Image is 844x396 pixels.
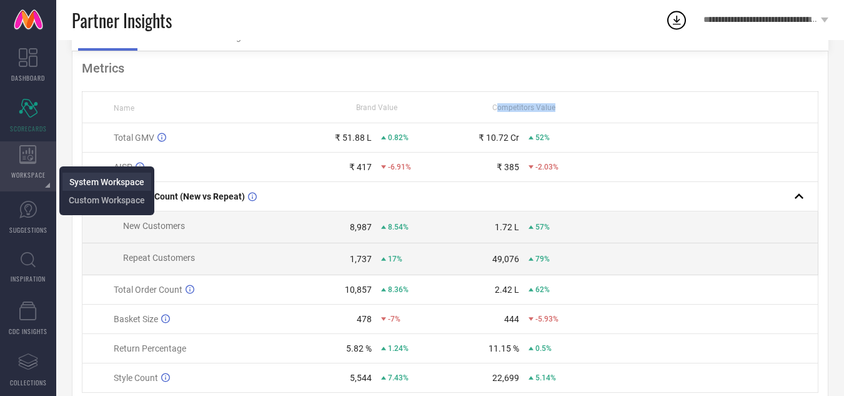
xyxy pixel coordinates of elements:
span: 79% [535,255,550,263]
div: 49,076 [492,254,519,264]
span: -5.93% [535,315,559,323]
span: Total GMV [114,133,154,143]
span: Competitors Value [492,103,555,112]
span: New Customers [123,221,185,231]
div: 1,737 [350,254,372,264]
span: Style Count [114,373,158,383]
span: 57% [535,223,550,231]
span: -6.91% [388,163,411,171]
div: Open download list [665,9,688,31]
a: Custom Workspace [69,194,145,206]
span: 0.82% [388,133,409,142]
span: Basket Size [114,314,158,324]
div: ₹ 10.72 Cr [479,133,519,143]
div: 11.15 % [489,343,519,353]
span: SUGGESTIONS [9,225,47,235]
span: DASHBOARD [11,73,45,83]
div: 444 [504,314,519,324]
span: 17% [388,255,402,263]
span: Partner Insights [72,8,172,33]
span: -7% [388,315,400,323]
span: 62% [535,285,550,294]
div: 8,987 [350,222,372,232]
span: Repeat Customers [123,253,195,263]
span: 7.43% [388,373,409,382]
span: Total Order Count [114,285,182,295]
span: Return Percentage [114,343,186,353]
span: INSPIRATION [11,274,46,283]
span: -2.03% [535,163,559,171]
span: Brand Value [356,103,397,112]
div: 478 [357,314,372,324]
div: Metrics [82,61,818,76]
span: System Workspace [69,177,144,187]
span: 8.54% [388,223,409,231]
span: SCORECARDS [10,124,47,133]
div: 5,544 [350,373,372,383]
div: 10,857 [345,285,372,295]
span: Custom Workspace [69,195,145,205]
div: 22,699 [492,373,519,383]
a: System Workspace [69,176,144,188]
span: 52% [535,133,550,142]
div: ₹ 51.88 L [335,133,372,143]
div: 5.82 % [346,343,372,353]
span: 1.24% [388,344,409,353]
span: Name [114,104,134,113]
span: 0.5% [535,344,552,353]
span: Customer Count (New vs Repeat) [114,191,245,201]
span: AISP [114,162,132,172]
div: 1.72 L [495,222,519,232]
span: 8.36% [388,285,409,294]
div: ₹ 417 [349,162,372,172]
div: ₹ 385 [497,162,519,172]
span: CDC INSIGHTS [9,327,47,336]
span: COLLECTIONS [10,378,47,387]
span: 5.14% [535,373,556,382]
div: 2.42 L [495,285,519,295]
span: WORKSPACE [11,170,46,180]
